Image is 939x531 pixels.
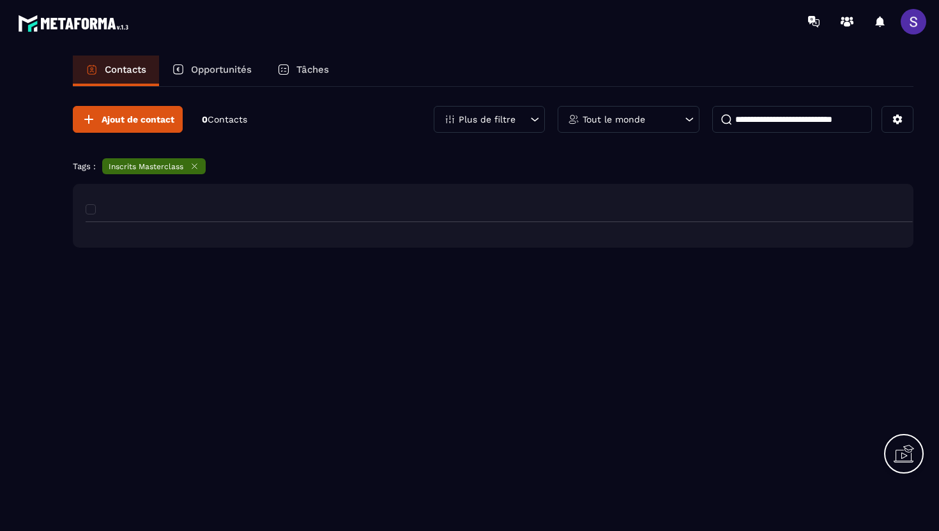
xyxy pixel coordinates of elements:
p: Tâches [296,64,329,75]
a: Opportunités [159,56,264,86]
p: Inscrits Masterclass [109,162,183,171]
a: Tâches [264,56,342,86]
p: Opportunités [191,64,252,75]
button: Ajout de contact [73,106,183,133]
img: logo [18,11,133,35]
p: Plus de filtre [459,115,515,124]
p: Tags : [73,161,96,171]
p: Tout le monde [583,115,645,124]
a: Contacts [73,56,159,86]
span: Ajout de contact [102,113,174,126]
p: Contacts [105,64,146,75]
span: Contacts [208,114,247,124]
p: 0 [202,114,247,126]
